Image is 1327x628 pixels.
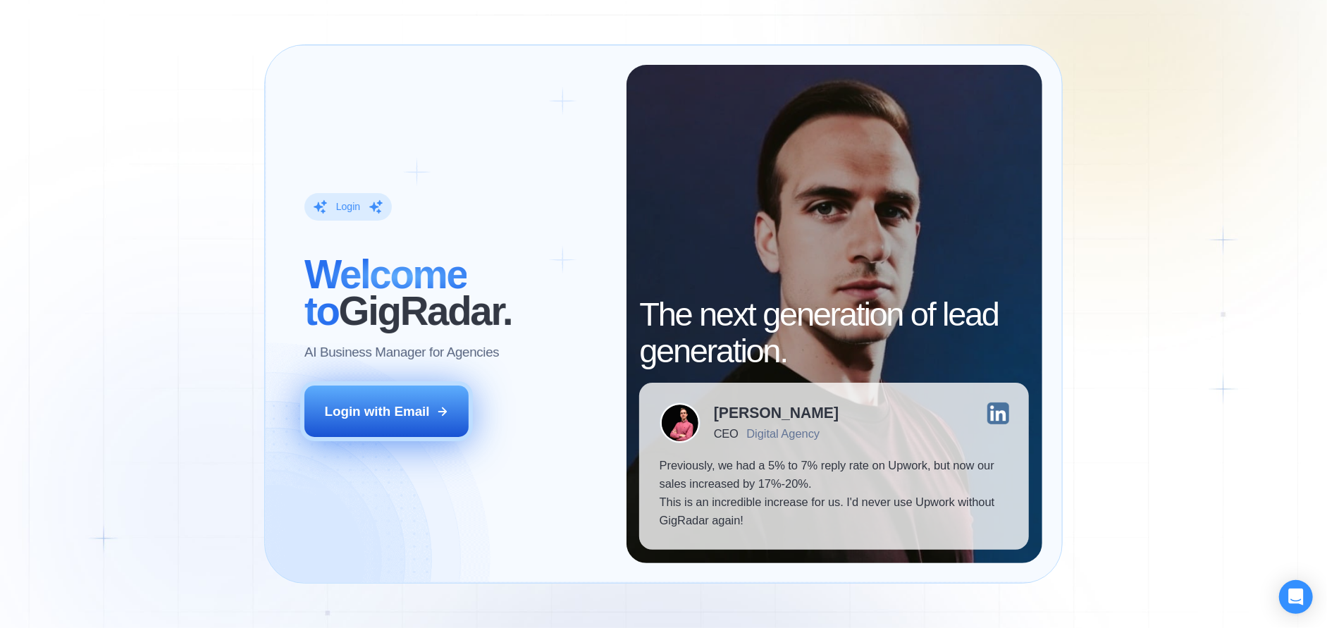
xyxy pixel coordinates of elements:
h2: The next generation of lead generation. [639,296,1029,369]
div: Login with Email [325,402,430,421]
div: [PERSON_NAME] [714,405,839,420]
p: Previously, we had a 5% to 7% reply rate on Upwork, but now our sales increased by 17%-20%. This ... [660,457,1009,530]
div: CEO [714,427,739,441]
span: Welcome to [304,252,467,333]
div: Digital Agency [746,427,820,441]
div: Open Intercom Messenger [1279,580,1313,614]
div: Login [336,200,360,214]
button: Login with Email [304,386,469,437]
h2: ‍ GigRadar. [304,257,606,330]
p: AI Business Manager for Agencies [304,343,499,362]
